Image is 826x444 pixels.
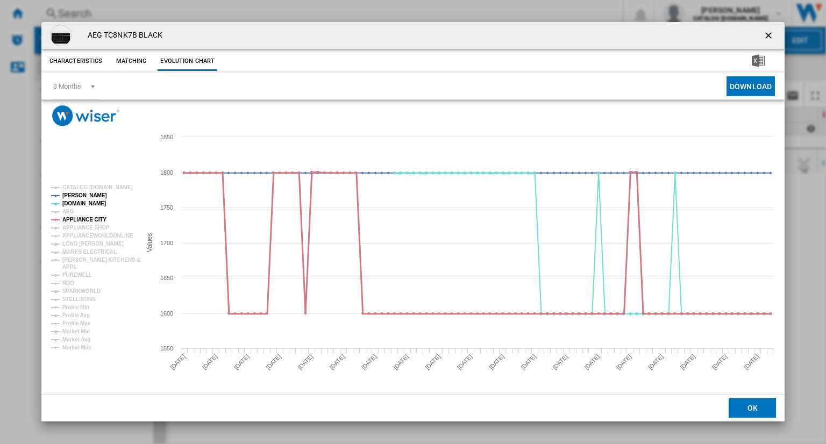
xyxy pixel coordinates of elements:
[169,353,187,371] tspan: [DATE]
[62,280,74,286] tspan: RDO
[62,233,133,239] tspan: APPLIANCEWORLDONLINE
[743,353,760,371] tspan: [DATE]
[62,209,74,214] tspan: AEG
[62,272,92,278] tspan: PUREWELL
[47,52,105,71] button: Characteristics
[424,353,442,371] tspan: [DATE]
[62,312,90,318] tspan: Profile Avg
[82,30,163,41] h4: AEG TC8NK7B BLACK
[328,353,346,371] tspan: [DATE]
[233,353,251,371] tspan: [DATE]
[41,22,785,421] md-dialog: Product popup
[108,52,155,71] button: Matching
[265,353,282,371] tspan: [DATE]
[62,225,110,231] tspan: APPLIANCE SHOP
[62,328,90,334] tspan: Market Min
[62,217,106,223] tspan: APPLIANCE CITY
[62,288,101,294] tspan: SPARKWORLD
[727,76,775,96] button: Download
[53,82,81,90] div: 3 Months
[62,192,107,198] tspan: [PERSON_NAME]
[62,345,91,350] tspan: Market Max
[583,353,601,371] tspan: [DATE]
[201,353,218,371] tspan: [DATE]
[62,320,91,326] tspan: Profile Max
[62,304,89,310] tspan: Profile Min
[679,353,696,371] tspan: [DATE]
[735,52,782,71] button: Download in Excel
[160,345,173,352] tspan: 1550
[615,353,633,371] tspan: [DATE]
[519,353,537,371] tspan: [DATE]
[296,353,314,371] tspan: [DATE]
[729,398,776,418] button: OK
[551,353,569,371] tspan: [DATE]
[160,134,173,140] tspan: 1850
[160,204,173,211] tspan: 1750
[62,264,76,270] tspan: APPL
[647,353,665,371] tspan: [DATE]
[62,241,124,247] tspan: LONG [PERSON_NAME]
[759,25,780,46] button: getI18NText('BUTTONS.CLOSE_DIALOG')
[455,353,473,371] tspan: [DATE]
[62,296,96,302] tspan: STELLISONS
[160,240,173,246] tspan: 1700
[62,257,140,263] tspan: [PERSON_NAME] KITCHENS &
[62,184,133,190] tspan: CATALOG [DOMAIN_NAME]
[160,275,173,281] tspan: 1650
[52,105,119,126] img: logo_wiser_300x94.png
[50,25,72,46] img: 113405954
[360,353,378,371] tspan: [DATE]
[160,310,173,317] tspan: 1600
[160,169,173,176] tspan: 1800
[62,336,90,342] tspan: Market Avg
[62,200,106,206] tspan: [DOMAIN_NAME]
[488,353,505,371] tspan: [DATE]
[62,249,117,255] tspan: MARKS ELECTRICAL
[710,353,728,371] tspan: [DATE]
[392,353,410,371] tspan: [DATE]
[763,30,776,43] ng-md-icon: getI18NText('BUTTONS.CLOSE_DIALOG')
[146,233,153,252] tspan: Values
[752,54,765,67] img: excel-24x24.png
[158,52,217,71] button: Evolution chart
